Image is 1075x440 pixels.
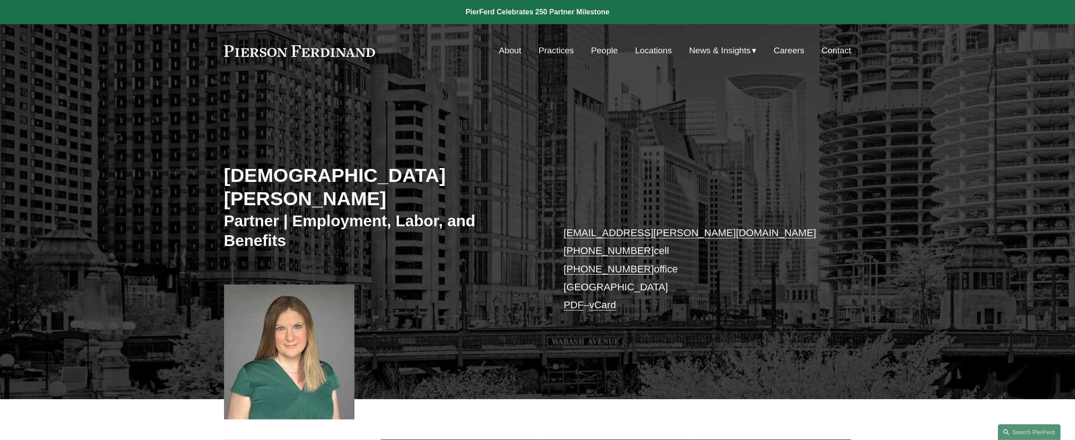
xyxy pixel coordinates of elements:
[564,224,825,315] p: cell office [GEOGRAPHIC_DATA] –
[589,299,616,311] a: vCard
[564,299,584,311] a: PDF
[564,263,654,275] a: [PHONE_NUMBER]
[224,211,538,250] h3: Partner | Employment, Labor, and Benefits
[635,42,672,59] a: Locations
[564,227,816,238] a: [EMAIL_ADDRESS][PERSON_NAME][DOMAIN_NAME]
[774,42,804,59] a: Careers
[689,42,757,59] a: folder dropdown
[499,42,521,59] a: About
[539,42,574,59] a: Practices
[689,43,751,59] span: News & Insights
[224,164,538,211] h2: [DEMOGRAPHIC_DATA][PERSON_NAME]
[591,42,618,59] a: People
[564,245,654,256] a: [PHONE_NUMBER]
[998,424,1061,440] a: Search this site
[821,42,851,59] a: Contact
